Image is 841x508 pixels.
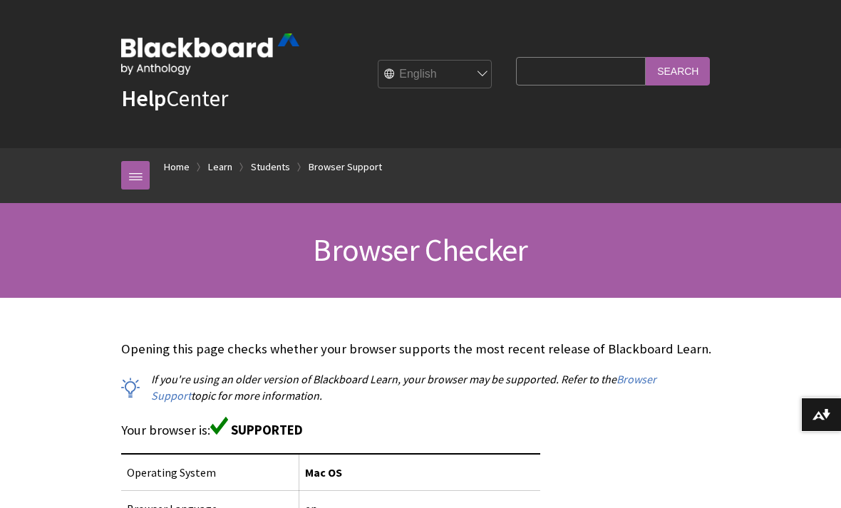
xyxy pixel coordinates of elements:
img: Green supported icon [210,417,228,435]
a: Home [164,158,190,176]
img: Blackboard by Anthology [121,33,299,75]
span: SUPPORTED [231,422,303,438]
a: Students [251,158,290,176]
a: HelpCenter [121,84,228,113]
span: Browser Checker [313,230,527,269]
p: If you're using an older version of Blackboard Learn, your browser may be supported. Refer to the... [121,371,720,403]
p: Your browser is: [121,417,720,440]
span: Mac OS [305,465,342,480]
a: Learn [208,158,232,176]
p: Opening this page checks whether your browser supports the most recent release of Blackboard Learn. [121,340,720,358]
strong: Help [121,84,166,113]
select: Site Language Selector [378,61,492,89]
input: Search [646,57,710,85]
td: Operating System [121,454,299,491]
a: Browser Support [309,158,382,176]
a: Browser Support [151,372,656,403]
